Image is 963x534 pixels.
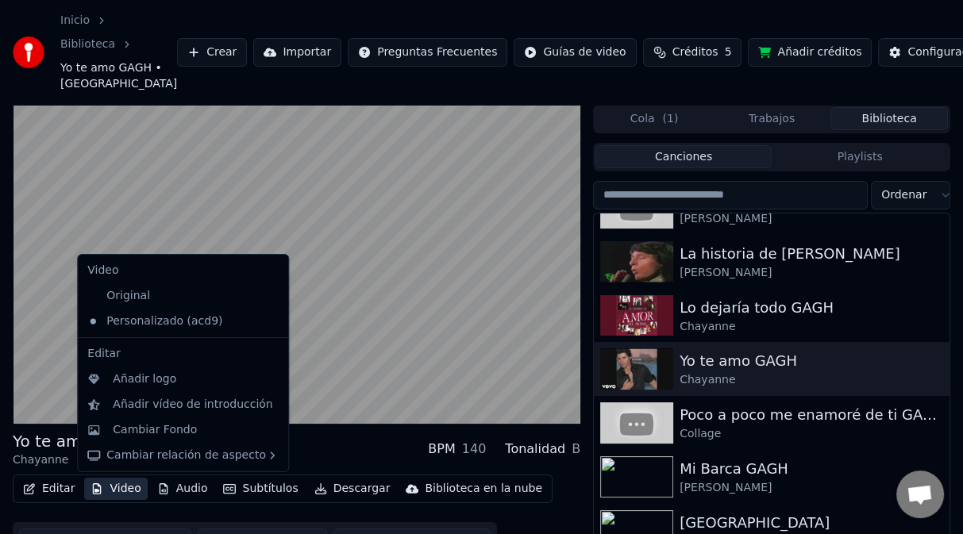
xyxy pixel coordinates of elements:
[680,350,943,372] div: Yo te amo GAGH
[662,111,678,127] span: ( 1 )
[13,430,143,452] div: Yo te amo GAGH
[595,107,713,130] button: Cola
[113,397,272,413] div: Añadir vídeo de introducción
[81,341,285,367] div: Editar
[60,13,90,29] a: Inicio
[81,283,261,309] div: Original
[680,404,943,426] div: Poco a poco me enamoré de ti GAGH
[81,258,285,283] div: Video
[60,13,177,92] nav: breadcrumb
[643,38,742,67] button: Créditos5
[113,371,176,387] div: Añadir logo
[680,372,943,388] div: Chayanne
[177,38,247,67] button: Crear
[680,265,943,281] div: [PERSON_NAME]
[713,107,830,130] button: Trabajos
[595,145,772,168] button: Canciones
[17,478,81,500] button: Editar
[680,297,943,319] div: Lo dejaría todo GAGH
[572,440,580,459] div: B
[672,44,718,60] span: Créditos
[13,36,44,68] img: youka
[896,471,944,518] div: Chat abierto
[881,187,926,203] span: Ordenar
[680,319,943,335] div: Chayanne
[425,481,542,497] div: Biblioteca en la nube
[253,38,341,67] button: Importar
[308,478,397,500] button: Descargar
[680,243,943,265] div: La historia de [PERSON_NAME]
[680,512,943,534] div: [GEOGRAPHIC_DATA]
[81,309,261,334] div: Personalizado (acd9)
[151,478,214,500] button: Audio
[217,478,304,500] button: Subtítulos
[680,211,943,227] div: [PERSON_NAME]
[13,452,143,468] div: Chayanne
[428,440,455,459] div: BPM
[60,60,177,92] span: Yo te amo GAGH • [GEOGRAPHIC_DATA]
[514,38,636,67] button: Guías de video
[680,458,943,480] div: Mi Barca GAGH
[725,44,732,60] span: 5
[462,440,487,459] div: 140
[60,36,115,52] a: Biblioteca
[830,107,948,130] button: Biblioteca
[680,480,943,496] div: [PERSON_NAME]
[81,443,285,468] div: Cambiar relación de aspecto
[113,422,197,438] div: Cambiar Fondo
[84,478,147,500] button: Video
[748,38,872,67] button: Añadir créditos
[772,145,948,168] button: Playlists
[505,440,565,459] div: Tonalidad
[680,426,943,442] div: Collage
[348,38,507,67] button: Preguntas Frecuentes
